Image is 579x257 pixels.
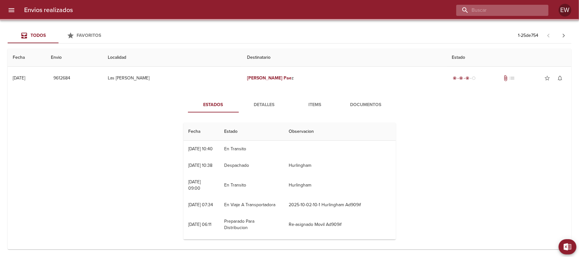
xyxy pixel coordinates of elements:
td: Cot Generado [219,236,284,253]
div: [DATE] 10:38 [189,163,213,168]
td: Las [PERSON_NAME] [103,67,242,90]
button: Agregar a favoritos [541,72,554,85]
span: radio_button_checked [459,76,463,80]
th: Estado [447,49,571,67]
td: En Viaje A Transportadora [219,197,284,213]
p: 1 - 25 de 754 [518,32,538,39]
span: Documentos [344,101,388,109]
td: Hurlingham [284,174,396,197]
button: menu [4,3,19,18]
td: Despachado [219,157,284,174]
th: Localidad [103,49,242,67]
span: Favoritos [77,33,101,38]
em: Pae [284,75,292,81]
span: Estados [192,101,235,109]
td: 2025-10-02-10-1 Hurlingham Ad909if [284,197,396,213]
td: Preparado Para Distribucion [219,213,284,236]
span: No tiene pedido asociado [509,75,515,81]
td: En Transito [219,174,284,197]
th: Fecha [183,123,219,141]
div: [DATE] [13,75,25,81]
span: radio_button_unchecked [472,76,476,80]
div: EW [559,4,571,17]
button: Activar notificaciones [554,72,566,85]
button: 9612684 [51,72,73,84]
td: z [242,67,446,90]
div: Tabs detalle de guia [188,97,391,112]
td: Hurlingham [284,157,396,174]
h6: Envios realizados [24,5,73,15]
td: 831426674 [284,236,396,253]
th: Fecha [8,49,46,67]
div: [DATE] 10:40 [189,146,213,152]
div: Tabs Envios [8,28,109,43]
div: Abrir información de usuario [559,4,571,17]
span: Tiene documentos adjuntos [503,75,509,81]
span: Items [293,101,337,109]
td: En Transito [219,141,284,157]
th: Destinatario [242,49,446,67]
div: [DATE] 07:34 [189,202,213,207]
div: En viaje [452,75,477,81]
th: Envio [46,49,103,67]
div: [DATE] 09:00 [189,179,201,191]
button: Exportar Excel [559,239,576,254]
span: radio_button_checked [453,76,457,80]
span: Todos [31,33,46,38]
span: Detalles [243,101,286,109]
div: [DATE] 06:11 [189,222,212,227]
em: [PERSON_NAME] [247,75,282,81]
span: notifications_none [557,75,563,81]
span: 9612684 [53,74,70,82]
input: buscar [456,5,538,16]
th: Estado [219,123,284,141]
span: radio_button_checked [466,76,470,80]
td: Re-asignado Movil Ad909if [284,213,396,236]
span: star_border [544,75,550,81]
th: Observacion [284,123,396,141]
